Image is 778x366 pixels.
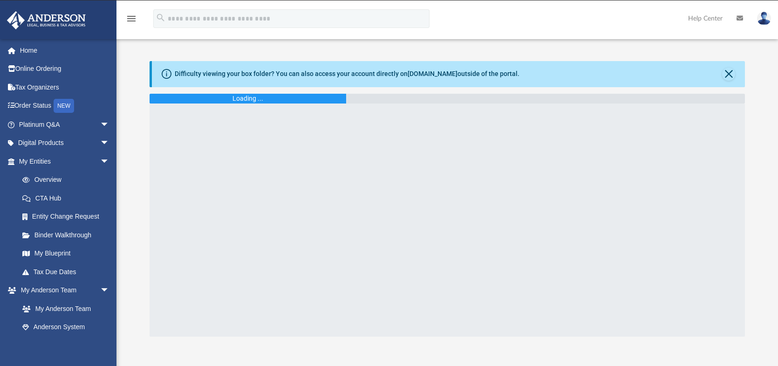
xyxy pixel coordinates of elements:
[7,60,123,78] a: Online Ordering
[100,134,119,153] span: arrow_drop_down
[7,115,123,134] a: Platinum Q&Aarrow_drop_down
[13,299,114,318] a: My Anderson Team
[13,244,119,263] a: My Blueprint
[13,207,123,226] a: Entity Change Request
[126,13,137,24] i: menu
[722,68,735,81] button: Close
[54,99,74,113] div: NEW
[13,318,119,337] a: Anderson System
[13,262,123,281] a: Tax Due Dates
[13,189,123,207] a: CTA Hub
[13,171,123,189] a: Overview
[757,12,771,25] img: User Pic
[7,97,123,116] a: Order StatusNEW
[7,281,119,300] a: My Anderson Teamarrow_drop_down
[7,78,123,97] a: Tax Organizers
[4,11,89,29] img: Anderson Advisors Platinum Portal
[408,70,457,77] a: [DOMAIN_NAME]
[100,152,119,171] span: arrow_drop_down
[175,69,519,79] div: Difficulty viewing your box folder? You can also access your account directly on outside of the p...
[100,281,119,300] span: arrow_drop_down
[13,226,123,244] a: Binder Walkthrough
[7,152,123,171] a: My Entitiesarrow_drop_down
[156,13,166,23] i: search
[7,41,123,60] a: Home
[100,115,119,134] span: arrow_drop_down
[7,134,123,152] a: Digital Productsarrow_drop_down
[126,18,137,24] a: menu
[232,94,263,104] div: Loading ...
